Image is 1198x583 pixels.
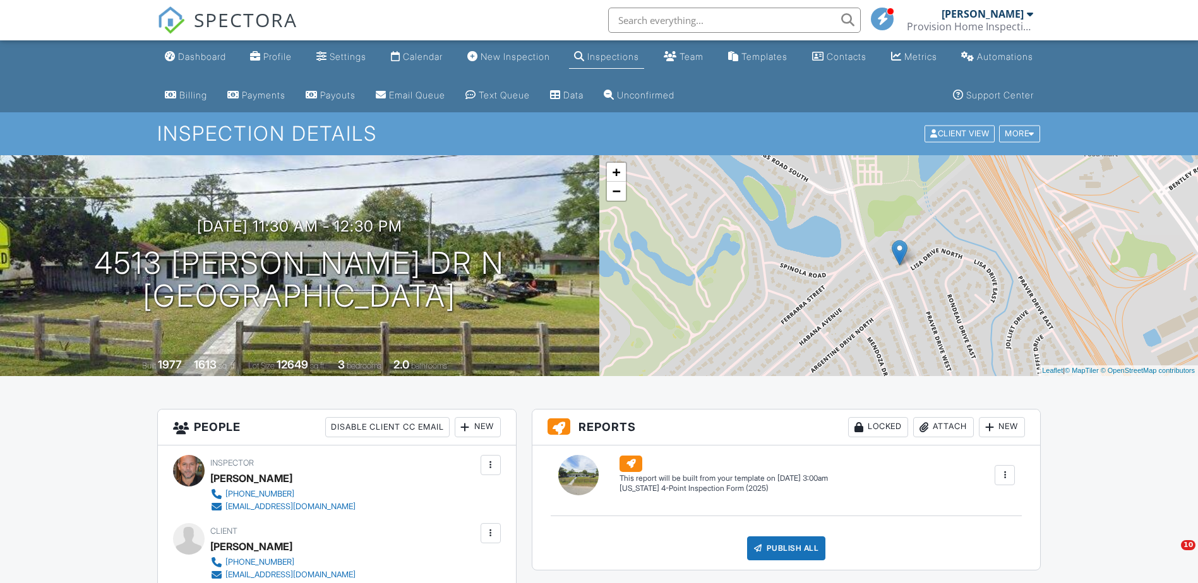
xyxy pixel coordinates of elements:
[1039,365,1198,376] div: |
[904,51,937,62] div: Metrics
[1181,540,1195,550] span: 10
[194,6,297,33] span: SPECTORA
[225,502,356,512] div: [EMAIL_ADDRESS][DOMAIN_NAME]
[158,409,516,445] h3: People
[607,163,626,182] a: Zoom in
[386,45,448,69] a: Calendar
[747,536,826,560] div: Publish All
[248,361,275,370] span: Lot Size
[94,247,505,314] h1: 4513 [PERSON_NAME] Dr N [GEOGRAPHIC_DATA]
[245,45,297,69] a: Company Profile
[197,218,402,235] h3: [DATE] 11:30 am - 12:30 pm
[142,361,156,370] span: Built
[807,45,872,69] a: Contacts
[1065,367,1099,374] a: © MapTiler
[680,51,704,62] div: Team
[966,90,1034,100] div: Support Center
[620,483,828,494] div: [US_STATE] 4-Point Inspection Form (2025)
[219,361,236,370] span: sq. ft.
[178,51,226,62] div: Dashboard
[741,51,788,62] div: Templates
[320,90,356,100] div: Payouts
[1042,367,1063,374] a: Leaflet
[225,570,356,580] div: [EMAIL_ADDRESS][DOMAIN_NAME]
[242,90,285,100] div: Payments
[659,45,709,69] a: Team
[347,361,381,370] span: bedrooms
[210,537,292,556] div: [PERSON_NAME]
[907,20,1033,33] div: Provision Home Inspections, LLC.
[403,51,443,62] div: Calendar
[160,45,231,69] a: Dashboard
[325,417,450,437] div: Disable Client CC Email
[157,122,1041,144] h1: Inspection Details
[210,469,292,488] div: [PERSON_NAME]
[886,45,942,69] a: Metrics
[599,84,680,107] a: Unconfirmed
[827,51,866,62] div: Contacts
[942,8,1024,20] div: [PERSON_NAME]
[923,128,998,138] a: Client View
[723,45,793,69] a: Templates
[617,90,674,100] div: Unconfirmed
[158,358,182,371] div: 1977
[455,417,501,437] div: New
[460,84,535,107] a: Text Queue
[301,84,361,107] a: Payouts
[210,488,356,500] a: [PHONE_NUMBER]
[479,90,530,100] div: Text Queue
[210,556,356,568] a: [PHONE_NUMBER]
[481,51,550,62] div: New Inspection
[330,51,366,62] div: Settings
[393,358,409,371] div: 2.0
[157,6,185,34] img: The Best Home Inspection Software - Spectora
[210,568,356,581] a: [EMAIL_ADDRESS][DOMAIN_NAME]
[225,557,294,567] div: [PHONE_NUMBER]
[310,361,326,370] span: sq.ft.
[263,51,292,62] div: Profile
[160,84,212,107] a: Billing
[389,90,445,100] div: Email Queue
[620,473,828,483] div: This report will be built from your template on [DATE] 3:00am
[338,358,345,371] div: 3
[532,409,1041,445] h3: Reports
[210,500,356,513] a: [EMAIL_ADDRESS][DOMAIN_NAME]
[371,84,450,107] a: Email Queue
[999,126,1040,143] div: More
[607,182,626,201] a: Zoom out
[608,8,861,33] input: Search everything...
[462,45,555,69] a: New Inspection
[194,358,217,371] div: 1613
[956,45,1038,69] a: Automations (Basic)
[569,45,644,69] a: Inspections
[977,51,1033,62] div: Automations
[179,90,207,100] div: Billing
[311,45,371,69] a: Settings
[1101,367,1195,374] a: © OpenStreetMap contributors
[925,126,995,143] div: Client View
[225,489,294,499] div: [PHONE_NUMBER]
[979,417,1025,437] div: New
[545,84,589,107] a: Data
[913,417,974,437] div: Attach
[587,51,639,62] div: Inspections
[210,458,254,468] span: Inspector
[563,90,584,100] div: Data
[948,84,1039,107] a: Support Center
[848,417,908,437] div: Locked
[1155,540,1185,570] iframe: Intercom live chat
[222,84,291,107] a: Payments
[411,361,447,370] span: bathrooms
[157,17,297,44] a: SPECTORA
[210,526,237,536] span: Client
[277,358,308,371] div: 12649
